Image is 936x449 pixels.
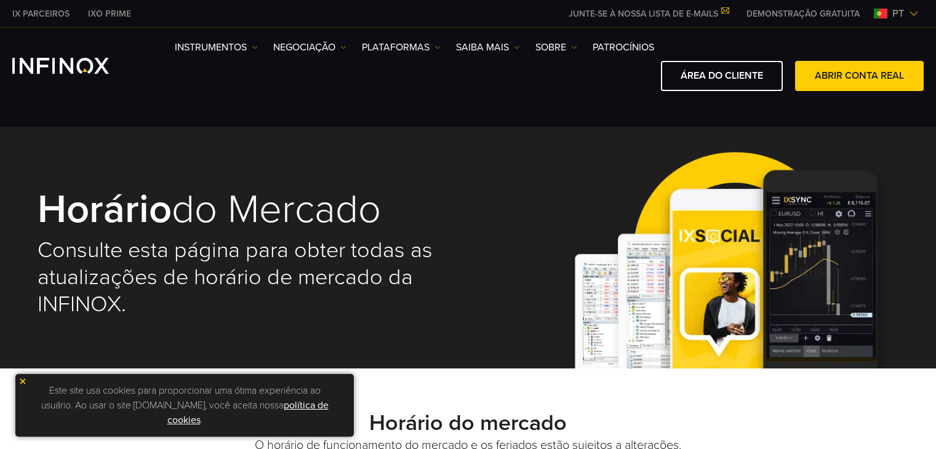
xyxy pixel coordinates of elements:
[175,40,258,55] a: Instrumentos
[362,40,441,55] a: PLATAFORMAS
[38,189,451,231] h1: do mercado
[535,40,577,55] a: SOBRE
[18,377,27,386] img: yellow close icon
[795,61,924,91] a: ABRIR CONTA REAL
[737,7,869,20] a: INFINOX MENU
[38,237,451,318] h2: Consulte esta página para obter todas as atualizações de horário de mercado da INFINOX.
[273,40,346,55] a: NEGOCIAÇÃO
[369,410,567,436] strong: Horário do mercado
[887,6,909,21] span: pt
[38,185,172,234] strong: Horário
[456,40,520,55] a: Saiba mais
[661,61,783,91] a: ÁREA DO CLIENTE
[12,58,138,74] a: INFINOX Logo
[22,380,348,431] p: Este site usa cookies para proporcionar uma ótima experiência ao usuário. Ao usar o site [DOMAIN_...
[79,7,140,20] a: INFINOX
[593,40,654,55] a: Patrocínios
[559,9,737,19] a: JUNTE-SE À NOSSA LISTA DE E-MAILS
[3,7,79,20] a: INFINOX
